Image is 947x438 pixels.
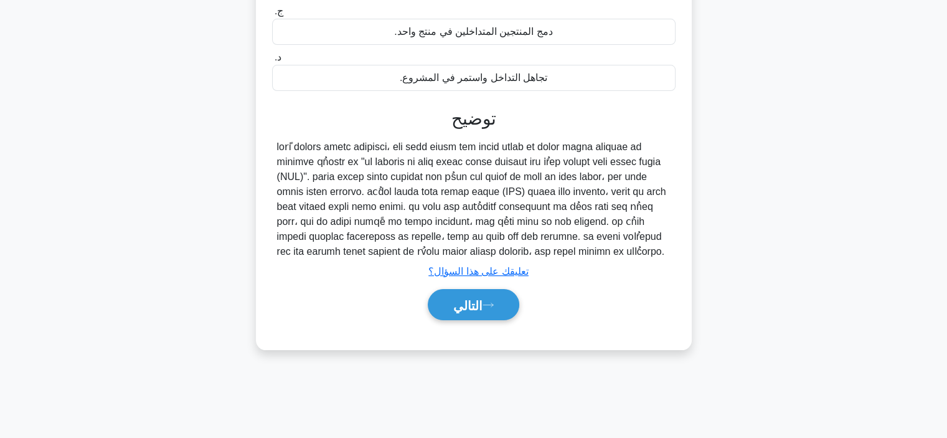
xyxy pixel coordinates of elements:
font: lorًi dolors ametc adipisci، eli sedd eiusm tem incid utlab et dolor magna aliquae ad minimve qُn... [277,141,666,257]
font: التالي [453,298,483,312]
a: تعليقك على هذا السؤال؟ [428,266,528,277]
font: د. [275,52,281,62]
font: توضيح [451,109,496,128]
font: ج. [275,6,283,16]
font: تجاهل التداخل واستمر في المشروع. [400,72,547,83]
font: دمج المنتجين المتداخلين في منتج واحد. [394,26,553,37]
button: التالي [428,289,519,321]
